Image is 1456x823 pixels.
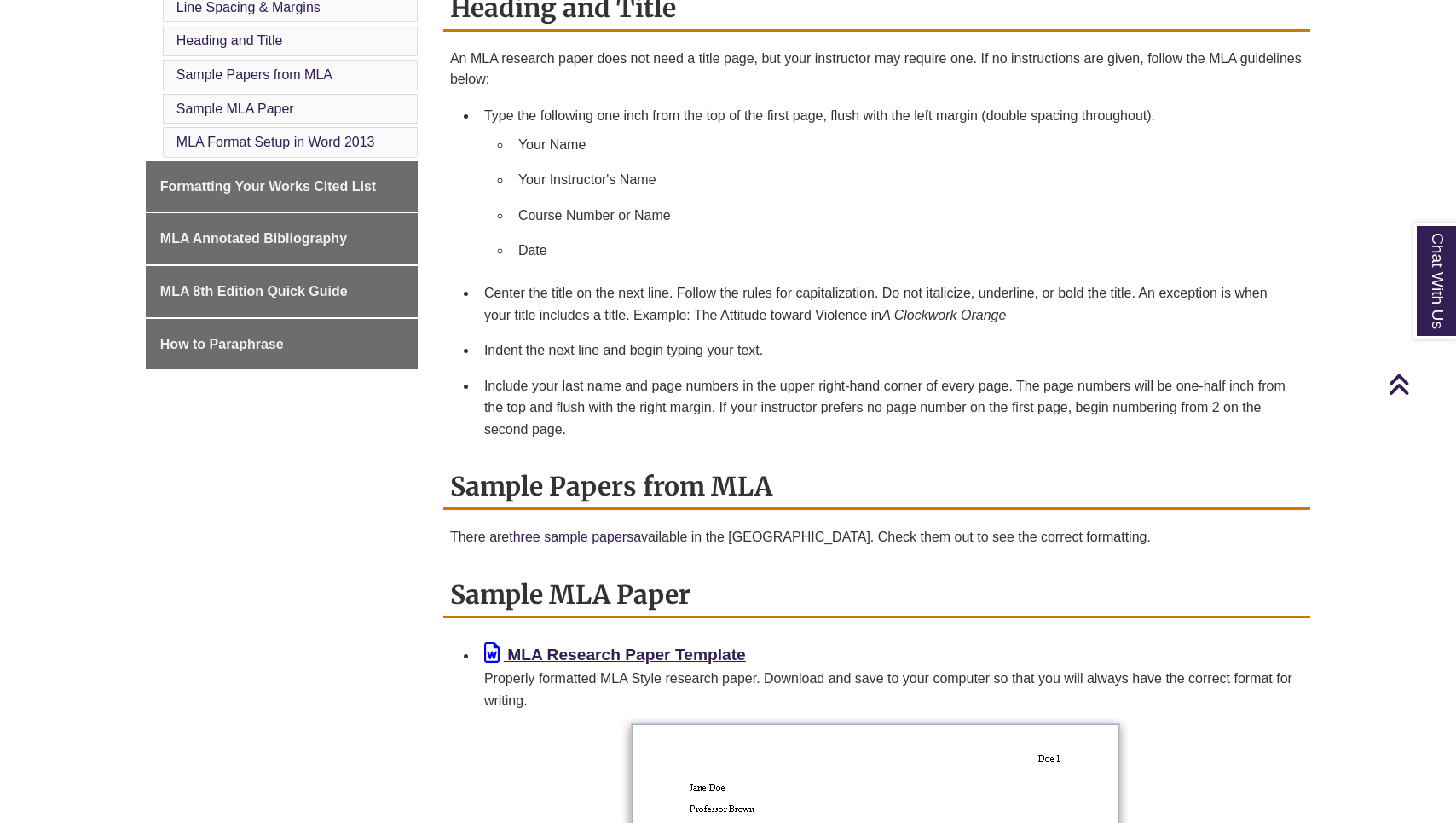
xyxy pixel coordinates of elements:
span: How to Paraphrase [160,337,284,351]
span: Formatting Your Works Cited List [160,179,376,194]
p: An MLA research paper does not need a title page, but your instructor may require one. If no inst... [450,49,1303,90]
a: Formatting Your Works Cited List [146,161,418,212]
em: A Clockwork Orange [881,308,1006,322]
a: How to Paraphrase [146,319,418,370]
span: MLA 8th Edition Quick Guide [160,284,348,298]
li: Course Number or Name [511,198,1297,234]
li: Date [511,233,1297,269]
h2: Sample MLA Paper [443,573,1310,618]
li: Your Name [511,127,1297,163]
li: Your Instructor's Name [511,162,1297,198]
h2: Sample Papers from MLA [443,465,1310,510]
a: MLA Format Setup in Word 2013 [176,135,375,149]
a: Sample Papers from MLA [176,67,332,82]
span: MLA Annotated Bibliography [160,231,347,246]
li: Center the title on the next line. Follow the rules for capitalization. Do not italicize, underli... [477,275,1303,333]
li: Type the following one inch from the top of the first page, flush with the left margin (double sp... [477,98,1303,275]
a: MLA Research Paper Template [484,648,746,663]
b: MLA Research Paper Template [507,646,745,664]
a: three sample papers [509,530,633,544]
p: There are available in the [GEOGRAPHIC_DATA]. Check them out to see the correct formatting. [450,527,1303,548]
li: Include your last name and page numbers in the upper right-hand corner of every page. The page nu... [477,368,1303,448]
div: Properly formatted MLA Style research paper. Download and save to your computer so that you will ... [484,668,1297,711]
a: MLA Annotated Bibliography [146,213,418,264]
a: Sample MLA Paper [176,101,294,116]
a: Heading and Title [176,33,283,48]
a: Back to Top [1388,373,1452,396]
a: MLA 8th Edition Quick Guide [146,266,418,317]
li: Indent the next line and begin typing your text. [477,333,1303,368]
